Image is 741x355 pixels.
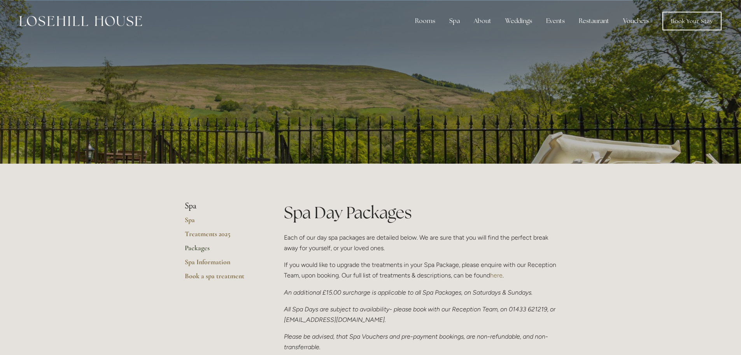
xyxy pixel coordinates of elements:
div: About [468,13,498,29]
a: Spa [185,215,259,230]
em: All Spa Days are subject to availability- please book with our Reception Team, on 01433 621219, o... [284,306,557,323]
img: Losehill House [19,16,142,26]
div: Restaurant [573,13,615,29]
div: Spa [443,13,466,29]
em: An additional £15.00 surcharge is applicable to all Spa Packages, on Saturdays & Sundays. [284,289,533,296]
div: Weddings [499,13,538,29]
em: Please be advised, that Spa Vouchers and pre-payment bookings, are non-refundable, and non-transf... [284,333,548,351]
div: Rooms [409,13,441,29]
h1: Spa Day Packages [284,201,557,224]
a: Vouchers [617,13,655,29]
p: Each of our day spa packages are detailed below. We are sure that you will find the perfect break... [284,232,557,253]
a: Spa Information [185,258,259,272]
a: here [490,272,503,279]
a: Packages [185,244,259,258]
a: Book a spa treatment [185,272,259,286]
a: Treatments 2025 [185,230,259,244]
p: If you would like to upgrade the treatments in your Spa Package, please enquire with our Receptio... [284,260,557,281]
a: Book Your Stay [662,12,722,30]
li: Spa [185,201,259,211]
div: Events [540,13,571,29]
